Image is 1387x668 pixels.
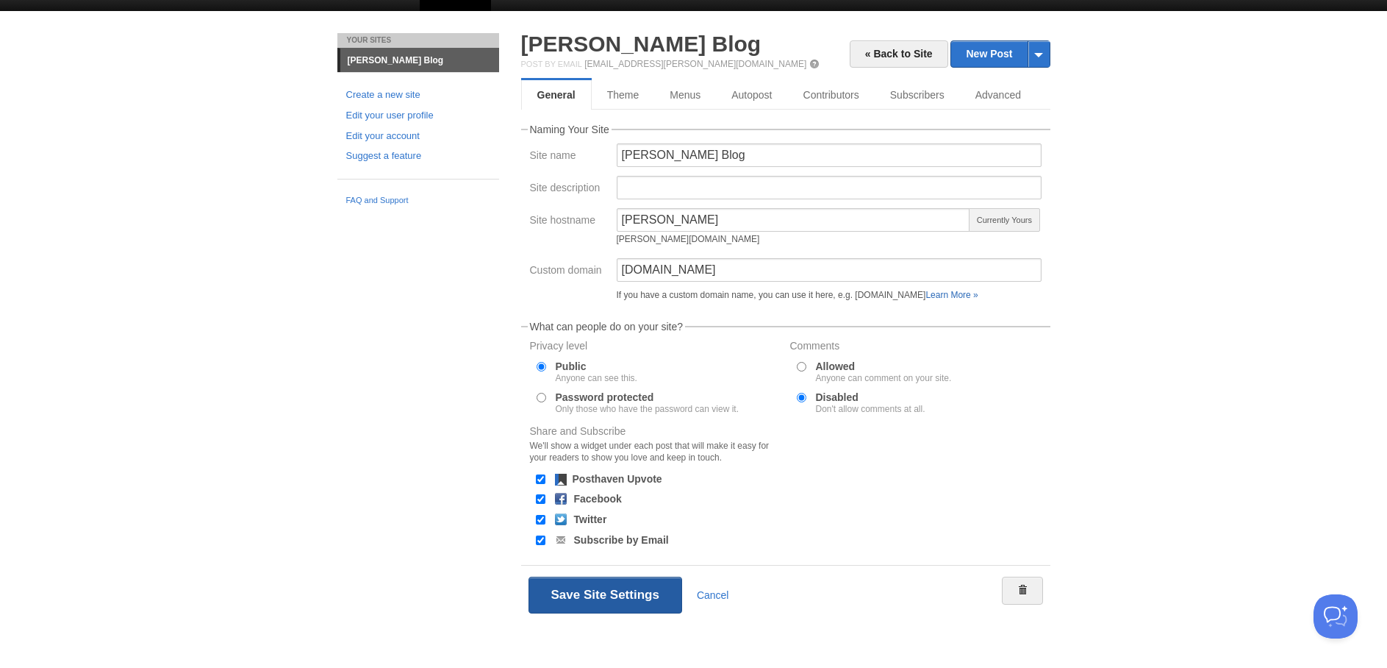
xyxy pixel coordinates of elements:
a: Edit your user profile [346,108,490,124]
a: New Post [951,41,1049,67]
a: Menus [654,80,716,110]
a: Advanced [960,80,1036,110]
a: « Back to Site [850,40,948,68]
label: Custom domain [530,265,608,279]
div: Only those who have the password can view it. [556,405,739,413]
a: [EMAIL_ADDRESS][PERSON_NAME][DOMAIN_NAME] [584,59,806,69]
a: Learn More » [925,290,978,300]
a: Theme [592,80,655,110]
a: [PERSON_NAME] Blog [340,49,499,72]
a: [PERSON_NAME] Blog [521,32,761,56]
a: Edit your account [346,129,490,144]
div: [PERSON_NAME][DOMAIN_NAME] [617,235,971,244]
a: General [521,80,592,110]
a: Create a new site [346,88,490,103]
div: Anyone can see this. [556,374,637,383]
a: FAQ and Support [346,194,490,207]
a: Contributors [788,80,875,110]
label: Share and Subscribe [530,426,781,467]
a: Subscribers [875,80,960,110]
iframe: Help Scout Beacon - Open [1313,594,1358,639]
span: Post by Email [521,60,582,68]
div: If you have a custom domain name, you can use it here, e.g. [DOMAIN_NAME] [617,291,1042,299]
img: facebook.png [555,493,567,505]
label: Privacy level [530,341,781,355]
li: Your Sites [337,33,499,48]
img: twitter.png [555,514,567,525]
label: Subscribe by Email [574,535,669,545]
legend: Naming Your Site [528,124,612,135]
label: Public [556,361,637,383]
label: Password protected [556,392,739,413]
label: Twitter [574,514,607,525]
a: Suggest a feature [346,149,490,164]
label: Posthaven Upvote [573,474,662,484]
label: Site hostname [530,215,608,229]
label: Disabled [816,392,925,413]
button: Save Site Settings [528,577,682,614]
a: Autopost [716,80,787,110]
div: Don't allow comments at all. [816,405,925,413]
label: Facebook [574,494,622,504]
label: Comments [790,341,1042,355]
span: Currently Yours [969,208,1039,232]
label: Site name [530,150,608,164]
label: Site description [530,182,608,196]
a: Cancel [697,589,729,601]
legend: What can people do on your site? [528,321,686,332]
div: We'll show a widget under each post that will make it easy for your readers to show you love and ... [530,440,781,463]
label: Allowed [816,361,952,383]
div: Anyone can comment on your site. [816,374,952,383]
